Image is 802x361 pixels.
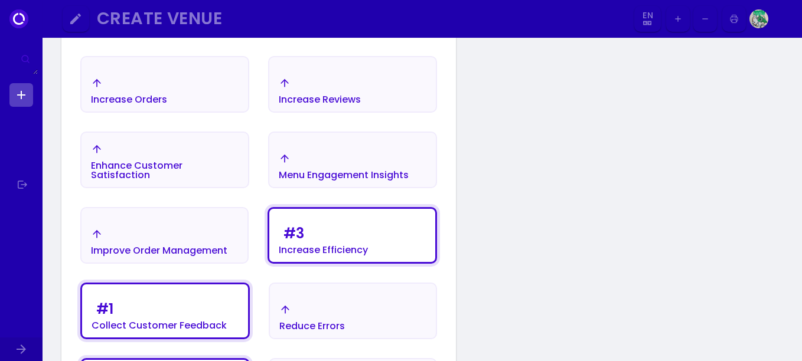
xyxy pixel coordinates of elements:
button: Improve Order Management [80,207,249,264]
button: Increase Orders [80,56,249,113]
div: Collect Customer Feedback [92,321,227,330]
button: Increase Reviews [268,56,437,113]
div: # 3 [283,227,304,241]
img: Image [749,9,768,28]
button: Enhance Customer Satisfaction [80,132,249,188]
div: Reduce Errors [279,321,345,331]
div: Increase Reviews [279,95,361,104]
div: Enhance Customer Satisfaction [91,161,239,180]
button: Reduce Errors [269,283,437,339]
button: Create Venue [92,6,631,32]
button: #1Collect Customer Feedback [80,283,250,339]
div: Improve Order Management [91,246,227,255]
div: # 1 [96,302,113,316]
button: #3Increase Efficiency [268,207,437,264]
div: Menu Engagement Insights [279,170,409,180]
div: Create Venue [97,12,619,25]
button: Menu Engagement Insights [268,132,437,188]
div: Increase Efficiency [279,245,368,255]
div: Increase Orders [91,95,167,104]
img: Image [772,9,791,28]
